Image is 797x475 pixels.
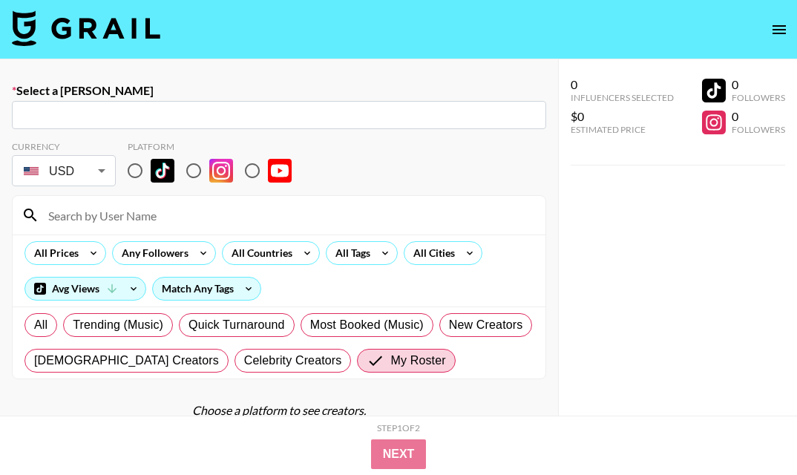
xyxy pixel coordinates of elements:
[327,242,373,264] div: All Tags
[153,278,260,300] div: Match Any Tags
[113,242,191,264] div: Any Followers
[73,316,163,334] span: Trending (Music)
[12,83,546,98] label: Select a [PERSON_NAME]
[12,403,546,418] div: Choose a platform to see creators.
[377,422,420,433] div: Step 1 of 2
[188,316,285,334] span: Quick Turnaround
[34,316,47,334] span: All
[571,124,674,135] div: Estimated Price
[732,77,785,92] div: 0
[25,242,82,264] div: All Prices
[268,159,292,183] img: YouTube
[25,278,145,300] div: Avg Views
[404,242,458,264] div: All Cities
[244,352,342,370] span: Celebrity Creators
[12,141,116,152] div: Currency
[39,203,537,227] input: Search by User Name
[310,316,424,334] span: Most Booked (Music)
[449,316,523,334] span: New Creators
[732,92,785,103] div: Followers
[223,242,295,264] div: All Countries
[151,159,174,183] img: TikTok
[371,439,427,469] button: Next
[571,109,674,124] div: $0
[764,15,794,45] button: open drawer
[34,352,219,370] span: [DEMOGRAPHIC_DATA] Creators
[390,352,445,370] span: My Roster
[571,77,674,92] div: 0
[571,92,674,103] div: Influencers Selected
[732,109,785,124] div: 0
[128,141,304,152] div: Platform
[12,10,160,46] img: Grail Talent
[209,159,233,183] img: Instagram
[732,124,785,135] div: Followers
[15,158,113,184] div: USD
